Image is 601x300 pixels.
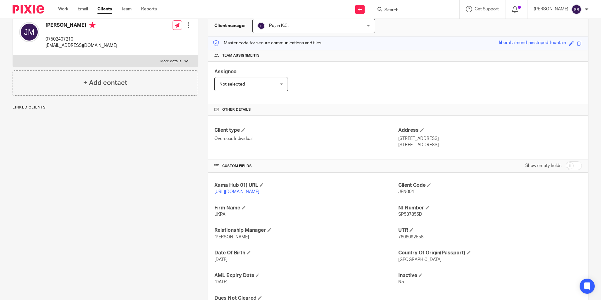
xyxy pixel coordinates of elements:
[214,23,246,29] h3: Client manager
[398,212,422,217] span: SP537855D
[214,136,398,142] p: Overseas Individual
[19,22,39,42] img: svg%3E
[83,78,127,88] h4: + Add contact
[257,22,265,30] img: svg%3E
[214,182,398,189] h4: Xama Hub 01) URL
[121,6,132,12] a: Team
[214,258,228,262] span: [DATE]
[214,212,225,217] span: UKPA
[214,272,398,279] h4: AML Expiry Date
[214,190,259,194] a: [URL][DOMAIN_NAME]
[534,6,568,12] p: [PERSON_NAME]
[571,4,582,14] img: svg%3E
[141,6,157,12] a: Reports
[222,107,251,112] span: Other details
[219,82,245,86] span: Not selected
[214,280,228,284] span: [DATE]
[398,136,582,142] p: [STREET_ADDRESS]
[214,164,398,169] h4: CUSTOM FIELDS
[398,205,582,211] h4: NI Number
[214,250,398,256] h4: Date Of Birth
[398,142,582,148] p: [STREET_ADDRESS]
[398,227,582,234] h4: UTR
[89,22,96,28] i: Primary
[398,127,582,134] h4: Address
[398,250,582,256] h4: Country Of Origin(Passport)
[398,272,582,279] h4: Inactive
[213,40,321,46] p: Master code for secure communications and files
[214,69,236,74] span: Assignee
[525,163,561,169] label: Show empty fields
[398,190,414,194] span: JEN004
[384,8,440,13] input: Search
[160,59,181,64] p: More details
[214,235,249,239] span: [PERSON_NAME]
[214,227,398,234] h4: Relationship Manager
[398,258,442,262] span: [GEOGRAPHIC_DATA]
[475,7,499,11] span: Get Support
[499,40,566,47] div: liberal-almond-pinstriped-fountain
[97,6,112,12] a: Clients
[214,205,398,211] h4: Firm Name
[46,22,117,30] h4: [PERSON_NAME]
[398,235,423,239] span: 7606092558
[46,42,117,49] p: [EMAIL_ADDRESS][DOMAIN_NAME]
[222,53,260,58] span: Team assignments
[398,280,404,284] span: No
[58,6,68,12] a: Work
[13,5,44,14] img: Pixie
[13,105,198,110] p: Linked clients
[46,36,117,42] p: 07502407210
[398,182,582,189] h4: Client Code
[269,24,289,28] span: Pujan K.C.
[78,6,88,12] a: Email
[214,127,398,134] h4: Client type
